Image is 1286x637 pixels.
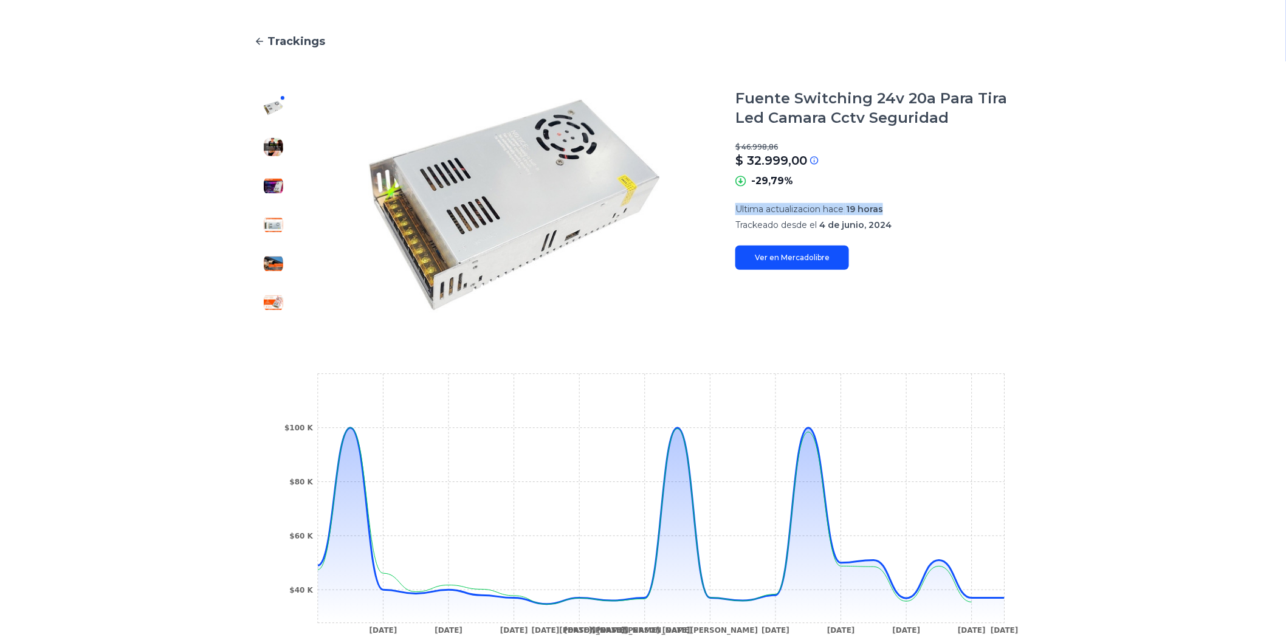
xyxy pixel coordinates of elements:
img: Fuente Switching 24v 20a Para Tira Led Camara Cctv Seguridad [264,176,283,196]
span: Ultima actualizacion hace [735,204,844,215]
tspan: [DATE][PERSON_NAME] [597,627,692,636]
tspan: [DATE] [435,627,462,635]
span: Trackings [267,33,325,50]
span: Trackeado desde el [735,219,817,230]
p: -29,79% [751,174,793,188]
img: Fuente Switching 24v 20a Para Tira Led Camara Cctv Seguridad [264,98,283,118]
img: Fuente Switching 24v 20a Para Tira Led Camara Cctv Seguridad [264,137,283,157]
tspan: [DATE][PERSON_NAME] [532,627,627,636]
img: Fuente Switching 24v 20a Para Tira Led Camara Cctv Seguridad [264,293,283,312]
img: Fuente Switching 24v 20a Para Tira Led Camara Cctv Seguridad [317,89,711,322]
a: Trackings [254,33,1032,50]
tspan: $100 K [284,424,314,432]
tspan: [DATE] [370,627,397,635]
tspan: $40 K [289,586,313,594]
tspan: $60 K [289,532,313,540]
tspan: [DATE] [958,627,986,635]
a: Ver en Mercadolibre [735,246,849,270]
p: $ 46.998,86 [735,142,1032,152]
tspan: [DATE] [827,627,855,635]
tspan: [DATE] [991,627,1019,635]
tspan: [DATE][PERSON_NAME] [662,627,758,636]
tspan: [DATE] [762,627,789,635]
tspan: $80 K [289,478,313,486]
img: Fuente Switching 24v 20a Para Tira Led Camara Cctv Seguridad [264,254,283,274]
h1: Fuente Switching 24v 20a Para Tira Led Camara Cctv Seguridad [735,89,1032,128]
tspan: [DATE] [893,627,921,635]
span: 19 horas [846,204,883,215]
span: 4 de junio, 2024 [819,219,892,230]
tspan: [DATE] [500,627,528,635]
p: $ 32.999,00 [735,152,807,169]
tspan: [DATE][PERSON_NAME] [565,627,660,636]
img: Fuente Switching 24v 20a Para Tira Led Camara Cctv Seguridad [264,215,283,235]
